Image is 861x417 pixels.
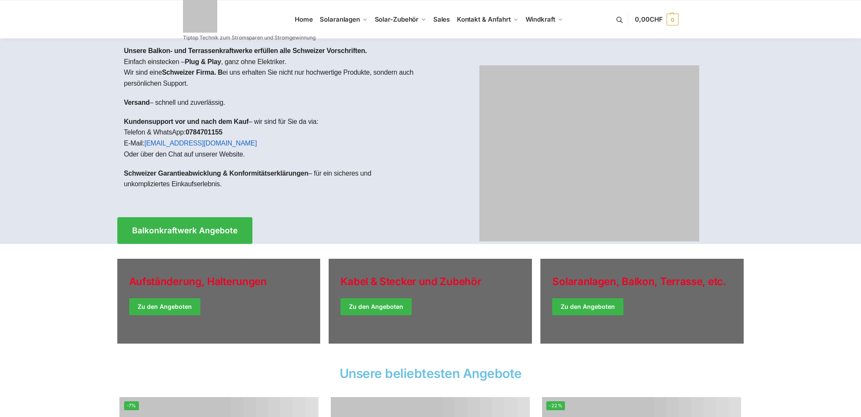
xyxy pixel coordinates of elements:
[124,47,367,54] strong: Unsere Balkon- und Terrassenkraftwerke erfüllen alle Schweizer Vorschriften.
[479,65,699,241] img: Home 1
[144,140,257,147] a: [EMAIL_ADDRESS][DOMAIN_NAME]
[117,367,744,380] h2: Unsere beliebtesten Angebote
[124,118,249,125] strong: Kundensupport vor und nach dem Kauf
[433,15,450,23] span: Sales
[635,7,678,32] a: 0,00CHF 0
[124,97,424,108] p: – schnell und zuverlässig.
[132,227,238,235] span: Balkonkraftwerk Angebote
[124,170,309,177] strong: Schweizer Garantieabwicklung & Konformitätserklärungen
[429,0,453,39] a: Sales
[635,15,662,23] span: 0,00
[117,217,252,244] a: Balkonkraftwerk Angebote
[522,0,566,39] a: Windkraft
[185,129,222,136] strong: 0784701155
[667,14,678,25] span: 0
[453,0,522,39] a: Kontakt & Anfahrt
[329,259,532,344] a: Holiday Style
[650,15,663,23] span: CHF
[540,259,744,344] a: Winter Jackets
[117,259,321,344] a: Holiday Style
[124,67,424,89] p: Wir sind eine ei uns erhalten Sie nicht nur hochwertige Produkte, sondern auch persönlichen Support.
[124,99,150,106] strong: Versand
[316,0,371,39] a: Solaranlagen
[371,0,429,39] a: Solar-Zubehör
[183,35,316,40] p: Tiptop Technik zum Stromsparen und Stromgewinnung
[457,15,511,23] span: Kontakt & Anfahrt
[117,39,431,204] div: Einfach einstecken – , ganz ohne Elektriker.
[124,116,424,160] p: – wir sind für Sie da via: Telefon & WhatsApp: E-Mail: Oder über den Chat auf unserer Website.
[526,15,555,23] span: Windkraft
[124,168,424,190] p: – für ein sicheres und unkompliziertes Einkaufserlebnis.
[375,15,419,23] span: Solar-Zubehör
[320,15,360,23] span: Solaranlagen
[185,58,221,65] strong: Plug & Play
[162,69,222,76] strong: Schweizer Firma. B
